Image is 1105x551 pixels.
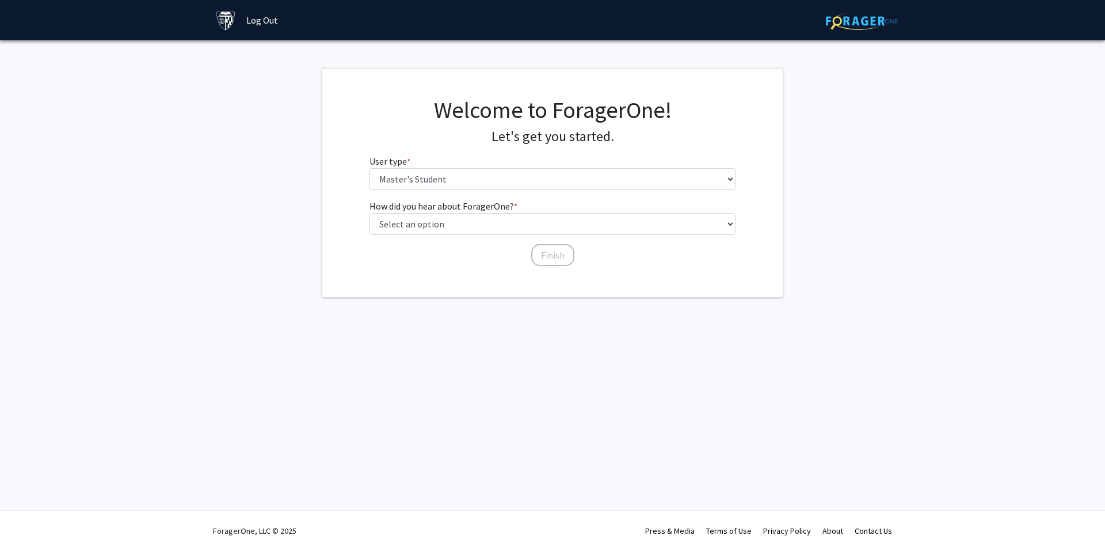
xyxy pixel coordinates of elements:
[763,526,811,536] a: Privacy Policy
[531,244,574,266] button: Finish
[855,526,892,536] a: Contact Us
[369,154,410,168] label: User type
[369,96,736,124] h1: Welcome to ForagerOne!
[213,511,296,551] div: ForagerOne, LLC © 2025
[822,526,843,536] a: About
[369,128,736,145] h4: Let's get you started.
[369,199,517,213] label: How did you hear about ForagerOne?
[826,12,898,30] img: ForagerOne Logo
[645,526,695,536] a: Press & Media
[706,526,752,536] a: Terms of Use
[216,10,236,31] img: Johns Hopkins University Logo
[9,499,49,542] iframe: Chat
